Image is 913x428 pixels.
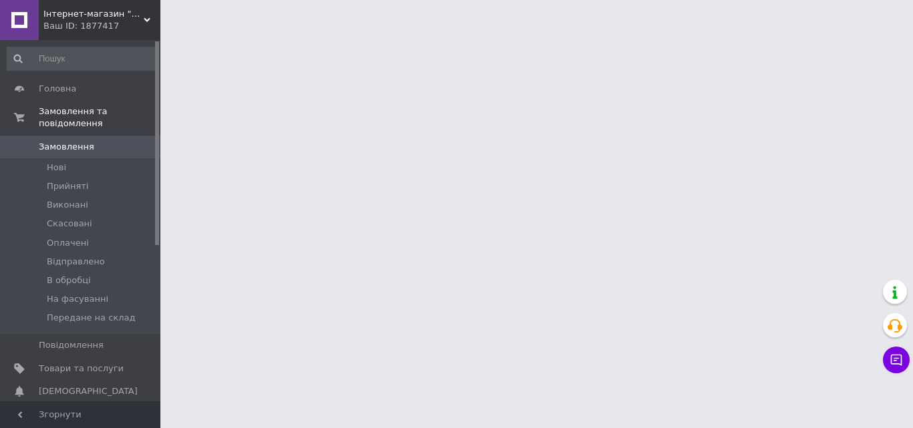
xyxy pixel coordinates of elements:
div: Ваш ID: 1877417 [43,20,160,32]
span: На фасуванні [47,293,108,305]
span: Прийняті [47,180,88,192]
span: Передане на склад [47,312,135,324]
span: В обробці [47,274,91,286]
span: Замовлення та повідомлення [39,105,160,130]
span: Головна [39,83,76,95]
span: Повідомлення [39,339,104,351]
span: Замовлення [39,141,94,153]
span: Інтернет-магазин "Пряний світ" [43,8,144,20]
button: Чат з покупцем [883,347,910,373]
span: [DEMOGRAPHIC_DATA] [39,385,138,397]
span: Оплачені [47,237,89,249]
span: Нові [47,162,66,174]
input: Пошук [7,47,158,71]
span: Виконані [47,199,88,211]
span: Скасовані [47,218,92,230]
span: Товари та послуги [39,363,124,375]
span: Відправлено [47,256,105,268]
